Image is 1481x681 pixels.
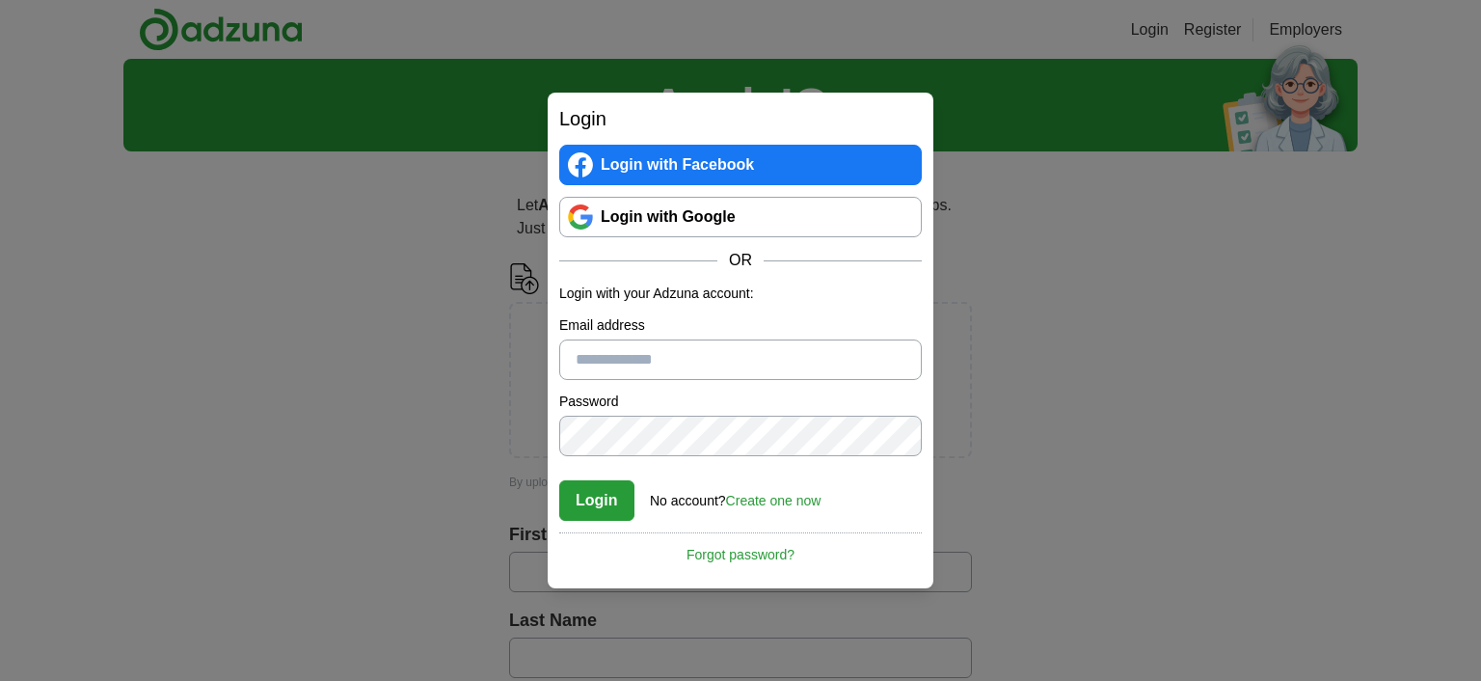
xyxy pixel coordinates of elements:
span: OR [717,249,764,272]
label: Email address [559,315,922,336]
a: Forgot password? [559,532,922,565]
div: No account? [650,479,821,511]
button: Login [559,480,634,521]
a: Login with Google [559,197,922,237]
h2: Login [559,104,922,133]
a: Login with Facebook [559,145,922,185]
label: Password [559,392,922,412]
p: Login with your Adzuna account: [559,284,922,304]
a: Create one now [726,493,821,508]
